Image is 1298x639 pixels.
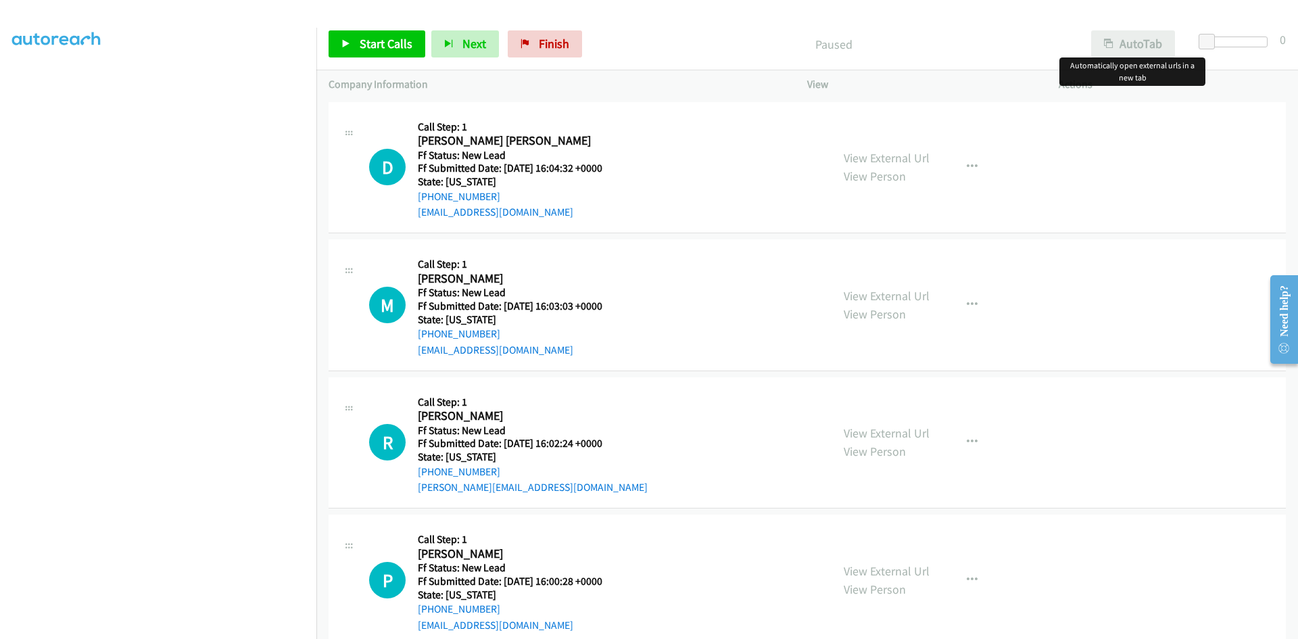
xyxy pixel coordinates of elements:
[1059,76,1286,93] p: Actions
[1059,57,1205,86] div: Automatically open external urls in a new tab
[418,327,500,340] a: [PHONE_NUMBER]
[1205,37,1268,47] div: Delay between calls (in seconds)
[418,206,573,218] a: [EMAIL_ADDRESS][DOMAIN_NAME]
[508,30,582,57] a: Finish
[369,287,406,323] div: The call is yet to be attempted
[418,258,619,271] h5: Call Step: 1
[418,602,500,615] a: [PHONE_NUMBER]
[418,408,619,424] h2: [PERSON_NAME]
[418,437,648,450] h5: Ff Submitted Date: [DATE] 16:02:24 +0000
[844,444,906,459] a: View Person
[418,533,619,546] h5: Call Step: 1
[844,563,930,579] a: View External Url
[360,36,412,51] span: Start Calls
[418,162,619,175] h5: Ff Submitted Date: [DATE] 16:04:32 +0000
[369,424,406,460] div: The call is yet to be attempted
[369,149,406,185] div: The call is yet to be attempted
[418,300,619,313] h5: Ff Submitted Date: [DATE] 16:03:03 +0000
[418,149,619,162] h5: Ff Status: New Lead
[807,76,1034,93] p: View
[1091,30,1175,57] button: AutoTab
[539,36,569,51] span: Finish
[369,424,406,460] h1: R
[431,30,499,57] button: Next
[418,450,648,464] h5: State: [US_STATE]
[418,286,619,300] h5: Ff Status: New Lead
[418,133,619,149] h2: [PERSON_NAME] [PERSON_NAME]
[844,288,930,304] a: View External Url
[369,562,406,598] div: The call is yet to be attempted
[418,575,619,588] h5: Ff Submitted Date: [DATE] 16:00:28 +0000
[600,35,1067,53] p: Paused
[418,271,619,287] h2: [PERSON_NAME]
[844,168,906,184] a: View Person
[418,175,619,189] h5: State: [US_STATE]
[369,287,406,323] h1: M
[418,313,619,327] h5: State: [US_STATE]
[1280,30,1286,49] div: 0
[418,344,573,356] a: [EMAIL_ADDRESS][DOMAIN_NAME]
[418,561,619,575] h5: Ff Status: New Lead
[369,562,406,598] h1: P
[418,396,648,409] h5: Call Step: 1
[844,425,930,441] a: View External Url
[418,190,500,203] a: [PHONE_NUMBER]
[418,465,500,478] a: [PHONE_NUMBER]
[1259,266,1298,373] iframe: Resource Center
[844,582,906,597] a: View Person
[418,481,648,494] a: [PERSON_NAME][EMAIL_ADDRESS][DOMAIN_NAME]
[418,546,619,562] h2: [PERSON_NAME]
[329,76,783,93] p: Company Information
[418,619,573,632] a: [EMAIL_ADDRESS][DOMAIN_NAME]
[369,149,406,185] h1: D
[329,30,425,57] a: Start Calls
[418,120,619,134] h5: Call Step: 1
[418,588,619,602] h5: State: [US_STATE]
[462,36,486,51] span: Next
[418,424,648,437] h5: Ff Status: New Lead
[844,306,906,322] a: View Person
[844,150,930,166] a: View External Url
